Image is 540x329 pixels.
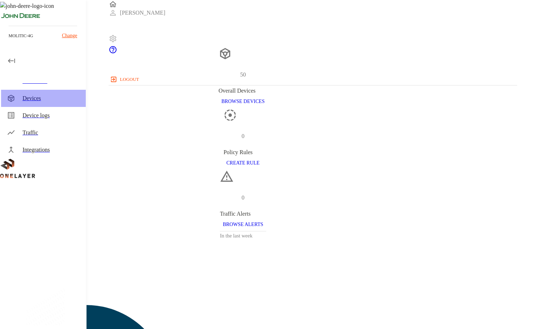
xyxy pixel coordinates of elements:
[223,157,262,170] button: CREATE RULE
[109,49,117,55] a: onelayer-support
[109,74,142,85] button: logout
[220,231,266,240] h3: In the last week
[220,218,266,231] button: BROWSE ALERTS
[242,132,244,141] p: 0
[109,74,517,85] a: logout
[223,159,262,166] a: CREATE RULE
[218,87,267,95] div: Overall Devices
[242,193,244,202] p: 0
[109,49,117,55] span: Support Portal
[220,210,266,218] div: Traffic Alerts
[120,9,165,17] p: [PERSON_NAME]
[218,98,267,104] a: BROWSE DEVICES
[223,148,262,157] div: Policy Rules
[218,95,267,108] button: BROWSE DEVICES
[220,221,266,227] a: BROWSE ALERTS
